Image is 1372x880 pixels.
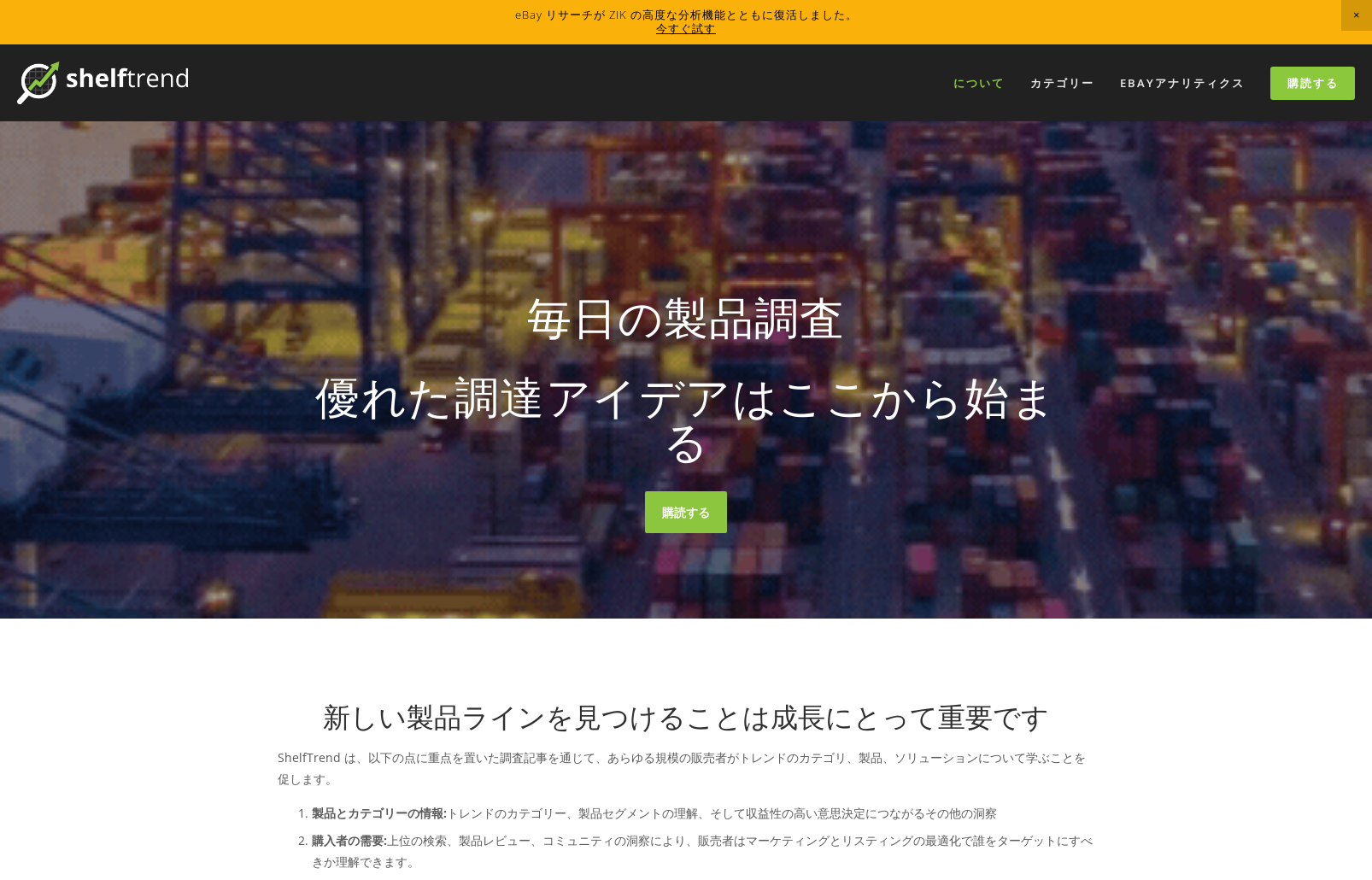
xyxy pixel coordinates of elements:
font: 製品とカテゴリーの情報: [312,805,447,821]
font: トレンドのカテゴリー、製品セグメントの理解、そして収益性の高い意思決定につながるその他の洞察 [447,805,997,821]
font: 購読する [1287,75,1339,91]
a: 購読する [645,491,727,533]
img: シェルフトレンド [17,62,188,104]
font: 新しい製品ラインを見つけることは成長にとって重要です [323,698,1049,735]
font: カテゴリー [1030,75,1094,91]
font: 購入者の需要: [312,832,387,848]
a: について [942,69,1016,97]
font: 毎日の製品調査 [527,286,845,347]
font: 購読する [662,504,710,520]
a: eBayアナリティクス [1109,69,1256,97]
font: 優れた調達アイデアはここから始まる [315,366,1057,471]
a: 今すぐ試す [656,21,716,36]
font: eBayアナリティクス [1120,75,1245,91]
a: 購読する [1270,67,1355,100]
font: について [953,75,1005,91]
font: ShelfTrend は、以下の点に重点を置いた調査記事を通じて、あらゆる規模の販売者がトレンドのカテゴリ、製品、ソリューションについて学ぶことを促します。 [278,749,1086,787]
font: 上位の検索、製品レビュー、コミュニティの洞察により、販売者はマーケティングとリスティングの最適化で誰をターゲットにすべきか理解できます。 [312,832,1093,870]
